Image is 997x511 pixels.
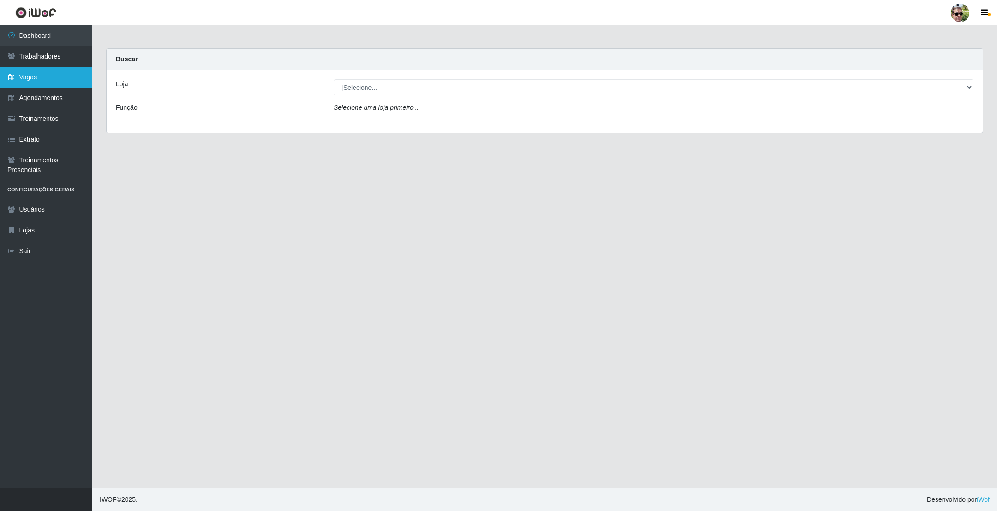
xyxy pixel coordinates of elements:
[927,495,990,505] span: Desenvolvido por
[977,496,990,503] a: iWof
[100,496,117,503] span: IWOF
[15,7,56,18] img: CoreUI Logo
[116,103,138,113] label: Função
[116,55,138,63] strong: Buscar
[116,79,128,89] label: Loja
[100,495,138,505] span: © 2025 .
[334,104,419,111] i: Selecione uma loja primeiro...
